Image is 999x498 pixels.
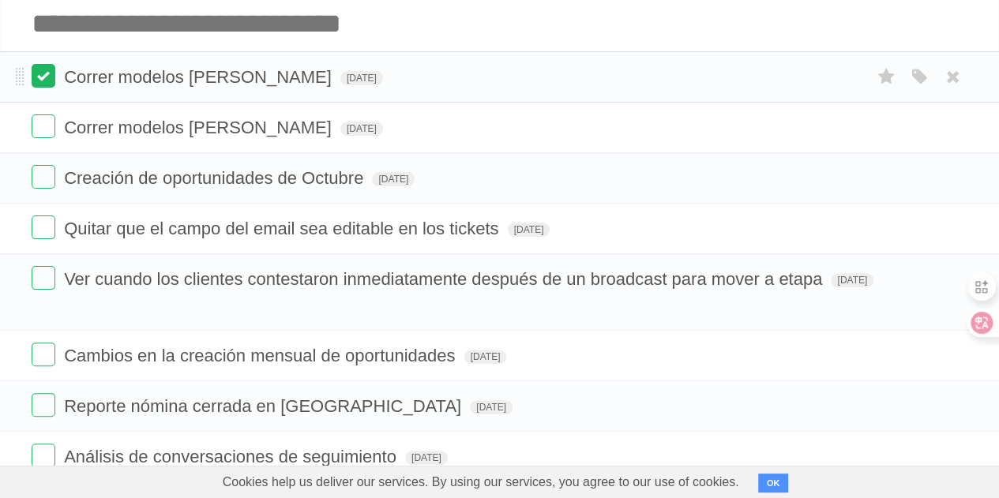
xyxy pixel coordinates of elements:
label: Done [32,114,55,138]
span: [DATE] [508,223,550,237]
span: [DATE] [372,172,415,186]
span: [DATE] [464,350,507,364]
span: Correr modelos [PERSON_NAME] [64,118,336,137]
label: Star task [871,64,901,90]
span: [DATE] [405,451,448,465]
span: Cookies help us deliver our services. By using our services, you agree to our use of cookies. [207,466,755,498]
label: Done [32,215,55,239]
span: Ver cuando los clientes contestaron inmediatamente después de un broadcast para mover a etapa [64,269,826,289]
span: Quitar que el campo del email sea editable en los tickets [64,219,502,238]
span: [DATE] [340,122,383,136]
span: [DATE] [340,71,383,85]
label: Done [32,165,55,189]
label: Done [32,444,55,467]
label: Done [32,64,55,88]
span: [DATE] [831,273,873,287]
label: Done [32,266,55,290]
span: Creación de oportunidades de Octubre [64,168,367,188]
span: Análisis de conversaciones de seguimiento [64,447,400,466]
span: Cambios en la creación mensual de oportunidades [64,346,459,365]
span: Reporte nómina cerrada en [GEOGRAPHIC_DATA] [64,396,465,416]
label: Done [32,343,55,366]
label: Done [32,393,55,417]
button: OK [758,474,789,492]
span: Correr modelos [PERSON_NAME] [64,67,336,87]
span: [DATE] [470,400,513,414]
